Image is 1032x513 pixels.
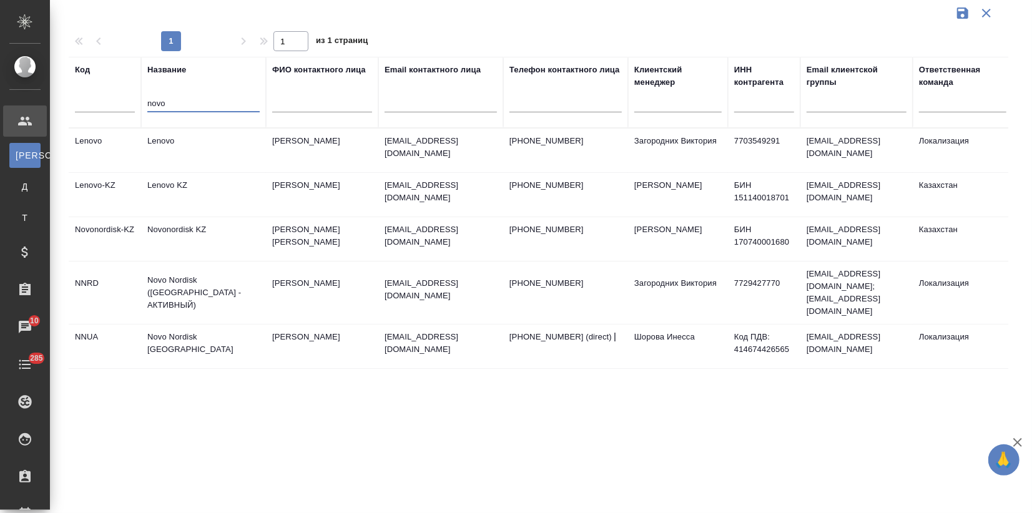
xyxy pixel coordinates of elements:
span: 🙏 [993,447,1015,473]
td: Код ПДВ: 414674426565 [728,325,800,368]
p: [PHONE_NUMBER] [509,277,622,290]
td: [EMAIL_ADDRESS][DOMAIN_NAME] [800,325,913,368]
td: Novonordisk-KZ [69,217,141,261]
td: [PERSON_NAME] [266,325,378,368]
td: Казахстан [913,173,1013,217]
a: [PERSON_NAME] [9,143,41,168]
span: Д [16,180,34,193]
td: NNRD [69,271,141,315]
div: ФИО контактного лица [272,64,366,76]
p: [EMAIL_ADDRESS][DOMAIN_NAME] [385,331,497,356]
td: NNUA [69,325,141,368]
td: [EMAIL_ADDRESS][DOMAIN_NAME] [800,173,913,217]
div: Ответственная команда [919,64,1006,89]
p: [EMAIL_ADDRESS][DOMAIN_NAME] [385,223,497,248]
p: [PHONE_NUMBER] [509,135,622,147]
a: Д [9,174,41,199]
div: ИНН контрагента [734,64,794,89]
td: 7729427770 [728,271,800,315]
p: [PHONE_NUMBER] [509,179,622,192]
td: [PERSON_NAME] [266,173,378,217]
a: Т [9,205,41,230]
td: Lenovo [141,129,266,172]
td: [PERSON_NAME] [266,129,378,172]
td: Lenovo KZ [141,173,266,217]
td: Lenovo [69,129,141,172]
td: Локализация [913,325,1013,368]
td: Загородних Виктория [628,129,728,172]
span: из 1 страниц [316,33,368,51]
td: [EMAIL_ADDRESS][DOMAIN_NAME] [800,217,913,261]
span: [PERSON_NAME] [16,149,34,162]
td: [EMAIL_ADDRESS][DOMAIN_NAME] [800,129,913,172]
button: Сбросить фильтры [975,1,998,25]
div: Email контактного лица [385,64,481,76]
p: [EMAIL_ADDRESS][DOMAIN_NAME] [385,277,497,302]
td: Локализация [913,129,1013,172]
p: [EMAIL_ADDRESS][DOMAIN_NAME] [385,179,497,204]
div: Клиентский менеджер [634,64,722,89]
td: [PERSON_NAME] [628,173,728,217]
td: [PERSON_NAME] [PERSON_NAME] [266,217,378,261]
p: [PHONE_NUMBER] [509,223,622,236]
button: 🙏 [988,444,1020,476]
td: Novo Nordisk [GEOGRAPHIC_DATA] [141,325,266,368]
td: БИН 170740001680 [728,217,800,261]
td: [PERSON_NAME] [628,217,728,261]
td: Novonordisk KZ [141,217,266,261]
td: 7703549291 [728,129,800,172]
td: Шорова Инесса [628,325,728,368]
td: [PERSON_NAME] [266,271,378,315]
div: Email клиентской группы [807,64,907,89]
td: Локализация [913,271,1013,315]
div: Код [75,64,90,76]
span: Т [16,212,34,224]
div: Телефон контактного лица [509,64,620,76]
span: 10 [22,315,46,327]
div: Название [147,64,186,76]
td: Казахстан [913,217,1013,261]
p: [EMAIL_ADDRESS][DOMAIN_NAME] [385,135,497,160]
td: Загородних Виктория [628,271,728,315]
span: 285 [22,352,51,364]
p: [PHONE_NUMBER] (direct) ǀ [509,331,622,343]
a: 285 [3,349,47,380]
td: [EMAIL_ADDRESS][DOMAIN_NAME]; [EMAIL_ADDRESS][DOMAIN_NAME] [800,261,913,324]
a: 10 [3,311,47,343]
td: БИН 151140018701 [728,173,800,217]
td: Lenovo-KZ [69,173,141,217]
td: Novo Nordisk ([GEOGRAPHIC_DATA] - АКТИВНЫЙ) [141,268,266,318]
button: Сохранить фильтры [951,1,975,25]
